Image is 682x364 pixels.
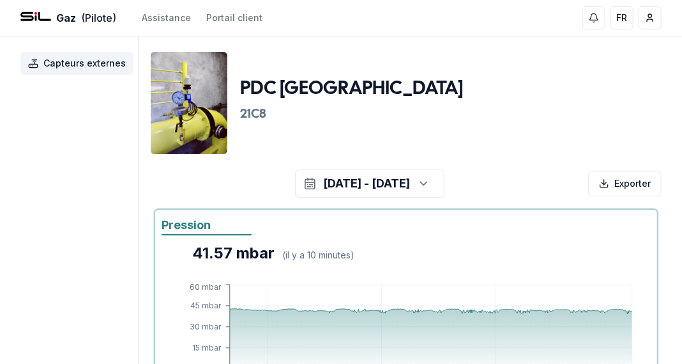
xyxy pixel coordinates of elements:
[142,12,191,24] a: Assistance
[324,175,411,193] div: [DATE] - [DATE]
[81,10,116,26] span: (Pilote)
[240,106,587,123] h3: 21C8
[206,12,262,24] a: Portail client
[20,3,51,33] img: SIL - Gaz Logo
[20,52,139,75] a: Capteurs externes
[43,57,126,70] span: Capteurs externes
[588,171,662,196] div: Exporter
[240,77,463,100] h1: PDC [GEOGRAPHIC_DATA]
[151,52,227,154] img: unit Image
[190,322,222,331] tspan: 30 mbar
[56,10,76,26] span: Gaz
[617,12,628,24] span: FR
[192,343,222,352] tspan: 15 mbar
[192,243,275,264] div: 41.57 mbar
[588,170,662,198] button: Exporter
[610,6,633,29] button: FR
[190,301,222,310] tspan: 45 mbar
[282,249,354,262] div: ( il y a 10 minutes )
[295,170,444,198] button: [DATE] - [DATE]
[190,282,222,292] tspan: 60 mbar
[20,10,116,26] a: Gaz(Pilote)
[162,216,252,235] div: Pression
